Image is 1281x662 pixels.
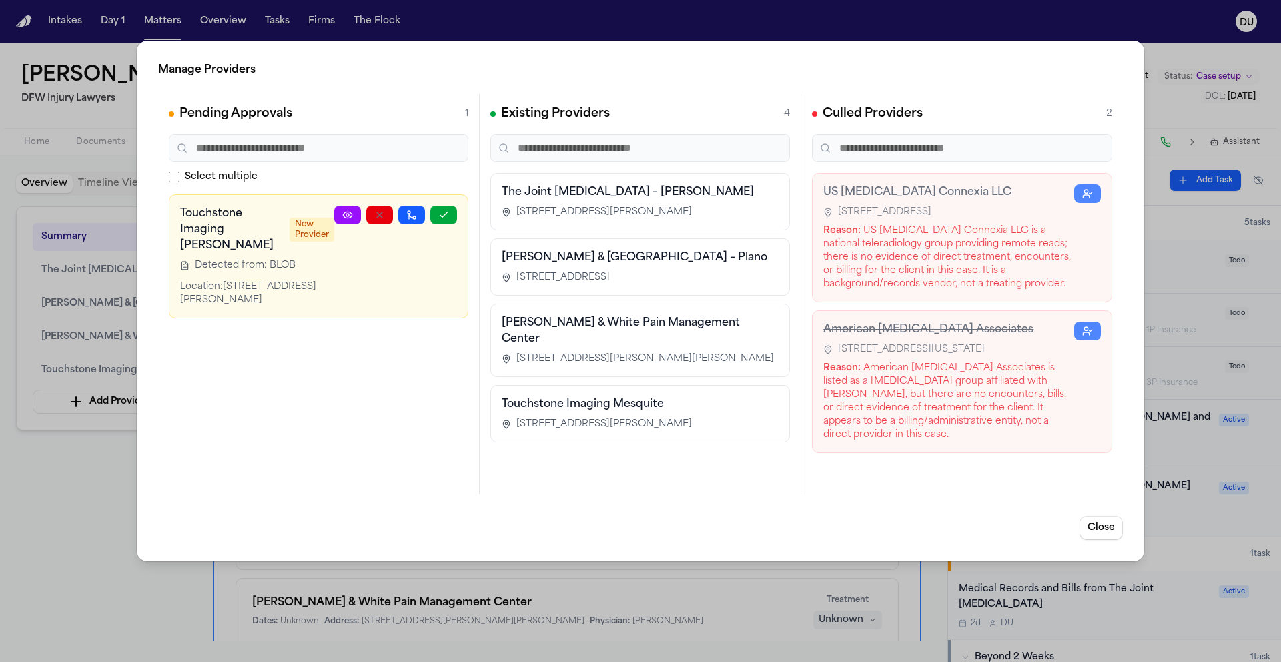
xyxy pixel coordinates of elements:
[169,172,179,182] input: Select multiple
[158,62,1123,78] h2: Manage Providers
[195,259,296,272] span: Detected from: BLOB
[185,170,258,184] span: Select multiple
[180,206,282,254] h3: Touchstone Imaging [PERSON_NAME]
[823,322,1074,338] h3: American [MEDICAL_DATA] Associates
[838,343,985,356] span: [STREET_ADDRESS][US_STATE]
[516,418,692,431] span: [STREET_ADDRESS][PERSON_NAME]
[1074,184,1101,203] button: Restore Provider
[465,107,468,121] span: 1
[334,206,361,224] a: View Provider
[784,107,790,121] span: 4
[1074,322,1101,340] button: Restore Provider
[180,280,334,307] div: Location: [STREET_ADDRESS][PERSON_NAME]
[398,206,425,224] button: Merge
[823,226,861,236] strong: Reason:
[516,271,610,284] span: [STREET_ADDRESS]
[1106,107,1112,121] span: 2
[823,184,1074,200] h3: US [MEDICAL_DATA] Connexia LLC
[366,206,393,224] button: Reject
[502,184,779,200] h3: The Joint [MEDICAL_DATA] – [PERSON_NAME]
[502,250,779,266] h3: [PERSON_NAME] & [GEOGRAPHIC_DATA] – Plano
[823,224,1074,291] div: US [MEDICAL_DATA] Connexia LLC is a national teleradiology group providing remote reads; there is...
[823,363,861,373] strong: Reason:
[290,218,334,242] span: New Provider
[1080,516,1123,540] button: Close
[838,206,931,219] span: [STREET_ADDRESS]
[516,206,692,219] span: [STREET_ADDRESS][PERSON_NAME]
[502,396,779,412] h3: Touchstone Imaging Mesquite
[823,105,923,123] h2: Culled Providers
[430,206,457,224] button: Approve
[501,105,610,123] h2: Existing Providers
[502,315,779,347] h3: [PERSON_NAME] & White Pain Management Center
[823,362,1074,442] div: American [MEDICAL_DATA] Associates is listed as a [MEDICAL_DATA] group affiliated with [PERSON_NA...
[516,352,774,366] span: [STREET_ADDRESS][PERSON_NAME][PERSON_NAME]
[179,105,292,123] h2: Pending Approvals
